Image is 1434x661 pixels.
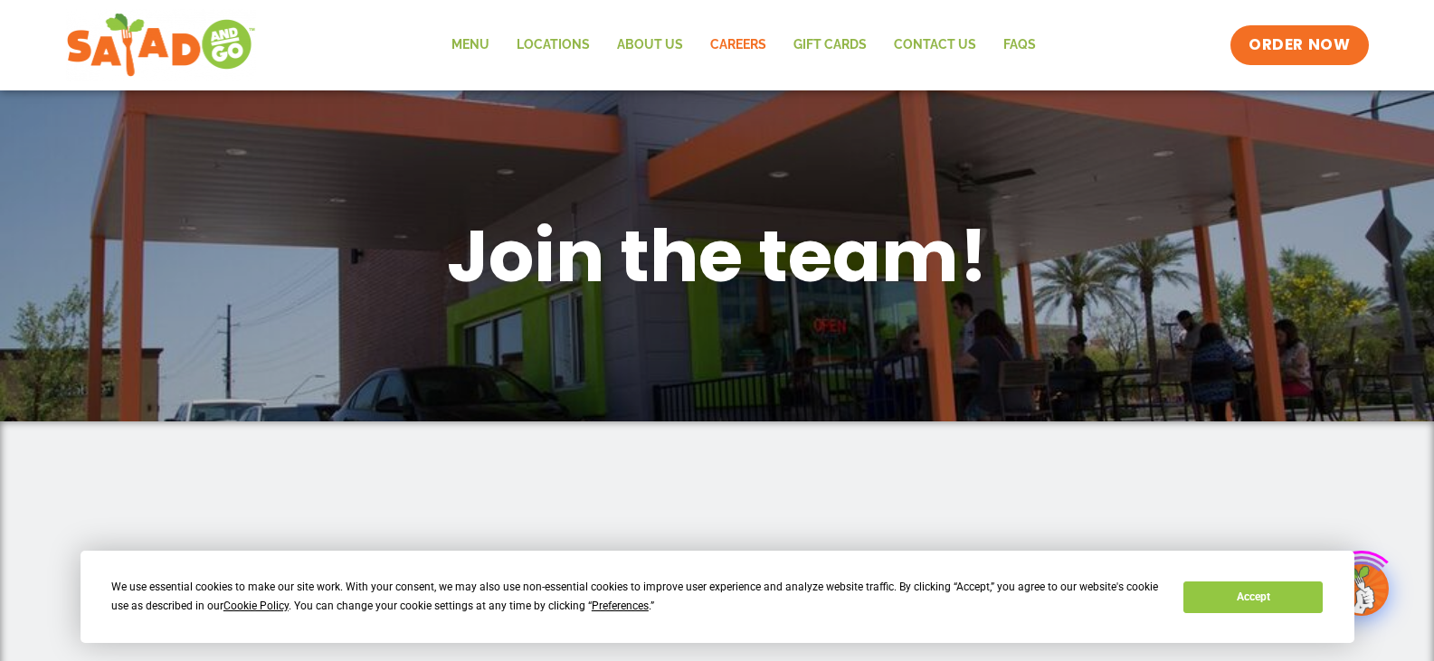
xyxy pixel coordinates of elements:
[1249,34,1350,56] span: ORDER NOW
[1183,581,1323,613] button: Accept
[603,24,697,66] a: About Us
[223,600,289,612] span: Cookie Policy
[990,24,1049,66] a: FAQs
[880,24,990,66] a: Contact Us
[247,209,1188,303] h1: Join the team!
[503,24,603,66] a: Locations
[592,600,649,612] span: Preferences
[66,9,257,81] img: new-SAG-logo-768×292
[438,24,1049,66] nav: Menu
[697,24,780,66] a: Careers
[780,24,880,66] a: GIFT CARDS
[81,551,1354,643] div: Cookie Consent Prompt
[111,578,1162,616] div: We use essential cookies to make our site work. With your consent, we may also use non-essential ...
[438,24,503,66] a: Menu
[1230,25,1368,65] a: ORDER NOW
